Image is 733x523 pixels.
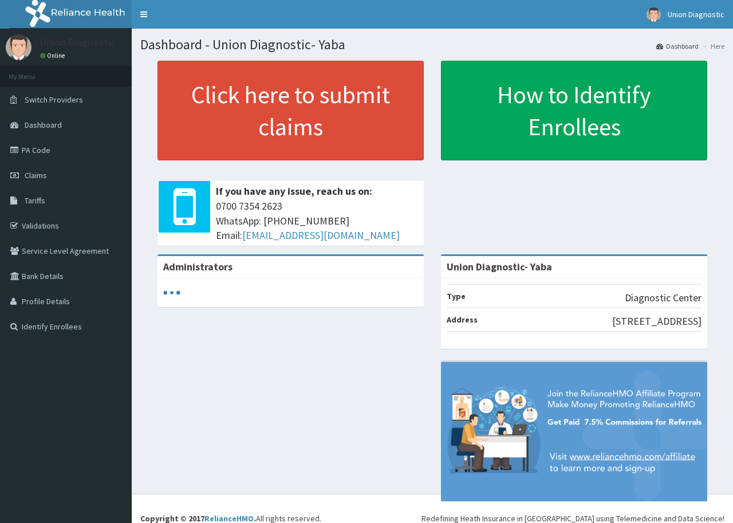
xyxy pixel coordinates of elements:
[6,34,31,60] img: User Image
[668,9,724,19] span: Union Diagnostic
[25,170,47,180] span: Claims
[163,260,232,273] b: Administrators
[612,314,702,329] p: [STREET_ADDRESS]
[441,362,707,501] img: provider-team-banner.png
[40,52,68,60] a: Online
[40,37,116,48] p: Union Diagnostic
[25,195,45,206] span: Tariffs
[447,260,552,273] strong: Union Diagnostic- Yaba
[447,291,466,301] b: Type
[216,199,418,243] span: 0700 7354 2623 WhatsApp: [PHONE_NUMBER] Email:
[647,7,661,22] img: User Image
[447,314,478,325] b: Address
[656,41,699,51] a: Dashboard
[157,61,424,160] a: Click here to submit claims
[242,229,400,242] a: [EMAIL_ADDRESS][DOMAIN_NAME]
[216,184,372,198] b: If you have any issue, reach us on:
[625,290,702,305] p: Diagnostic Center
[140,37,724,52] h1: Dashboard - Union Diagnostic- Yaba
[441,61,707,160] a: How to Identify Enrollees
[25,120,62,130] span: Dashboard
[700,41,724,51] li: Here
[25,95,83,105] span: Switch Providers
[163,284,180,301] svg: audio-loading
